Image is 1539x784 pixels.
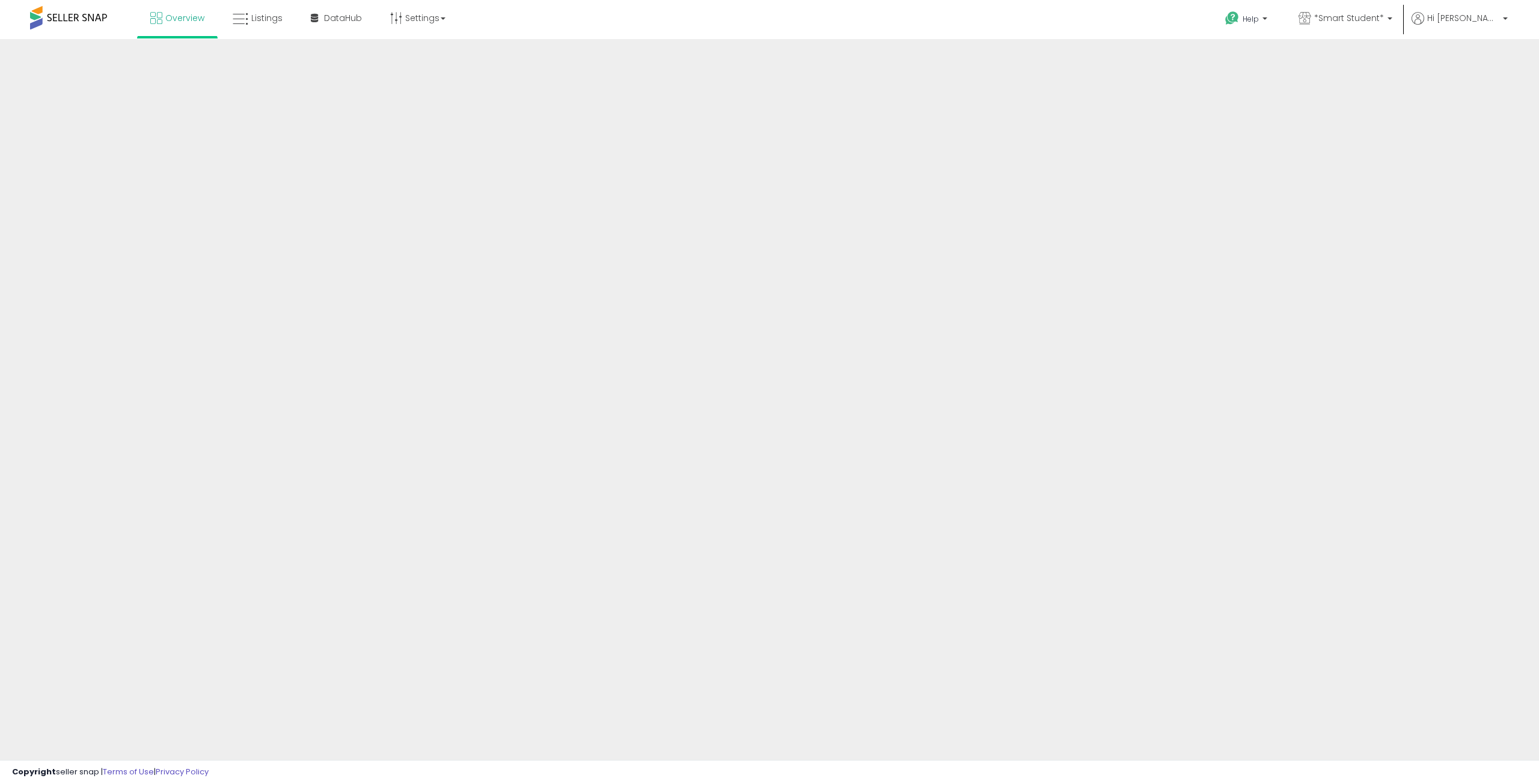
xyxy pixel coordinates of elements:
[1216,2,1279,39] a: Help
[1427,12,1499,24] span: Hi [PERSON_NAME]
[1412,12,1508,39] a: Hi [PERSON_NAME]
[1225,11,1240,26] i: Get Help
[251,12,283,24] span: Listings
[165,12,204,24] span: Overview
[1314,12,1384,24] span: *Smart Student*
[324,12,362,24] span: DataHub
[1243,14,1259,24] span: Help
